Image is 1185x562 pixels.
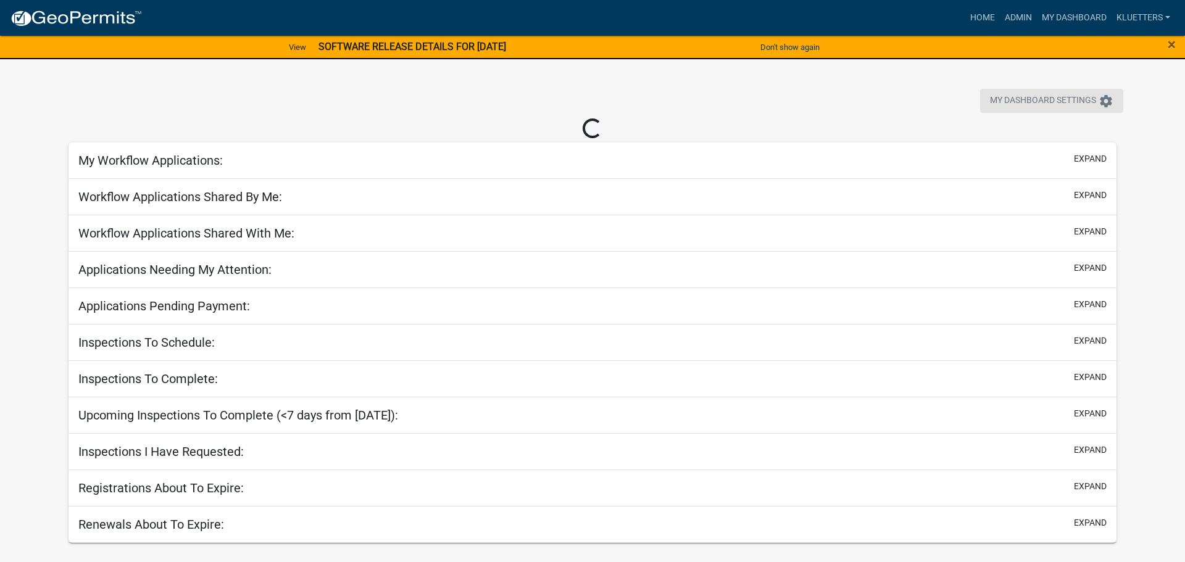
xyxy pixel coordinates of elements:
h5: Inspections To Complete: [78,371,218,386]
button: expand [1074,152,1107,165]
h5: Inspections I Have Requested: [78,444,244,459]
h5: Renewals About To Expire: [78,517,224,532]
h5: Inspections To Schedule: [78,335,215,350]
h5: Registrations About To Expire: [78,481,244,495]
span: My Dashboard Settings [990,94,1096,109]
h5: Workflow Applications Shared With Me: [78,226,294,241]
button: Don't show again [755,37,825,57]
strong: SOFTWARE RELEASE DETAILS FOR [DATE] [318,41,506,52]
i: settings [1099,94,1113,109]
button: expand [1074,516,1107,529]
button: expand [1074,407,1107,420]
a: Admin [1000,6,1037,30]
button: expand [1074,480,1107,493]
h5: Upcoming Inspections To Complete (<7 days from [DATE]): [78,408,398,423]
button: expand [1074,334,1107,347]
a: View [284,37,311,57]
a: Home [965,6,1000,30]
button: expand [1074,225,1107,238]
button: My Dashboard Settingssettings [980,89,1123,113]
button: expand [1074,298,1107,311]
h5: Workflow Applications Shared By Me: [78,189,282,204]
a: My Dashboard [1037,6,1112,30]
h5: Applications Pending Payment: [78,299,250,313]
button: Close [1168,37,1176,52]
h5: My Workflow Applications: [78,153,223,168]
button: expand [1074,371,1107,384]
a: kluetters [1112,6,1175,30]
button: expand [1074,444,1107,457]
h5: Applications Needing My Attention: [78,262,272,277]
button: expand [1074,189,1107,202]
button: expand [1074,262,1107,275]
span: × [1168,36,1176,53]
